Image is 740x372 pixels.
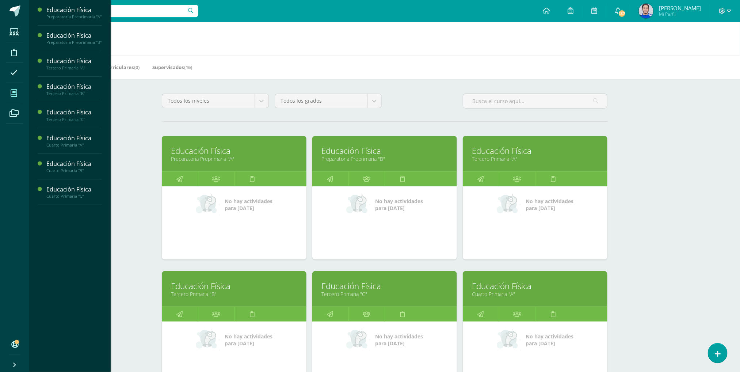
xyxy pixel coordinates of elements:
[46,160,102,168] div: Educación Física
[275,94,381,108] a: Todos los grados
[46,6,102,19] a: Educación FísicaPreparatoria Preprimaria "A"
[618,10,626,18] span: 137
[375,198,423,212] span: No hay actividades para [DATE]
[472,280,598,292] a: Educación Física
[152,61,192,73] a: Supervisados(16)
[171,145,297,156] a: Educación Física
[472,155,598,162] a: Tercero Primaria "A"
[46,83,102,91] div: Educación Física
[46,185,102,199] a: Educación FísicaCuarto Primaria "C"
[46,134,102,143] div: Educación Física
[463,94,607,108] input: Busca el curso aquí...
[46,31,102,45] a: Educación FísicaPreparatoria Preprimaria "B"
[46,6,102,14] div: Educación Física
[46,14,102,19] div: Preparatoria Preprimaria "A"
[281,94,362,108] span: Todos los grados
[46,31,102,40] div: Educación Física
[639,4,653,18] img: 4baca86961829538b6c0eb0a04f70739.png
[171,155,297,162] a: Preparatoria Preprimaria "A"
[134,64,140,71] span: (0)
[46,57,102,71] a: Educación FísicaTercero Primaria "A"
[526,198,574,212] span: No hay actividades para [DATE]
[168,94,249,108] span: Todos los niveles
[225,333,273,347] span: No hay actividades para [DATE]
[46,40,102,45] div: Preparatoria Preprimaria "B"
[321,291,448,297] a: Tercero Primaria "C"
[346,329,370,351] img: no_activities_small.png
[497,194,521,216] img: no_activities_small.png
[321,155,448,162] a: Preparatoria Preprimaria "B"
[46,91,102,96] div: Tercero Primaria "B"
[82,61,140,73] a: Mis Extracurriculares(0)
[46,168,102,173] div: Cuarto Primaria "B"
[162,94,268,108] a: Todos los niveles
[196,194,220,216] img: no_activities_small.png
[171,291,297,297] a: Tercero Primaria "B"
[184,64,192,71] span: (16)
[46,160,102,173] a: Educación FísicaCuarto Primaria "B"
[46,117,102,122] div: Tercero Primaria "C"
[46,57,102,65] div: Educación Física
[46,65,102,71] div: Tercero Primaria "A"
[46,108,102,122] a: Educación FísicaTercero Primaria "C"
[472,145,598,156] a: Educación Física
[321,145,448,156] a: Educación Física
[46,83,102,96] a: Educación FísicaTercero Primaria "B"
[659,11,701,17] span: Mi Perfil
[659,4,701,12] span: [PERSON_NAME]
[46,194,102,199] div: Cuarto Primaria "C"
[196,329,220,351] img: no_activities_small.png
[321,280,448,292] a: Educación Física
[497,329,521,351] img: no_activities_small.png
[46,134,102,148] a: Educación FísicaCuarto Primaria "A"
[526,333,574,347] span: No hay actividades para [DATE]
[46,143,102,148] div: Cuarto Primaria "A"
[34,5,198,17] input: Busca un usuario...
[46,108,102,117] div: Educación Física
[171,280,297,292] a: Educación Física
[346,194,370,216] img: no_activities_small.png
[375,333,423,347] span: No hay actividades para [DATE]
[46,185,102,194] div: Educación Física
[225,198,273,212] span: No hay actividades para [DATE]
[472,291,598,297] a: Cuarto Primaria "A"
